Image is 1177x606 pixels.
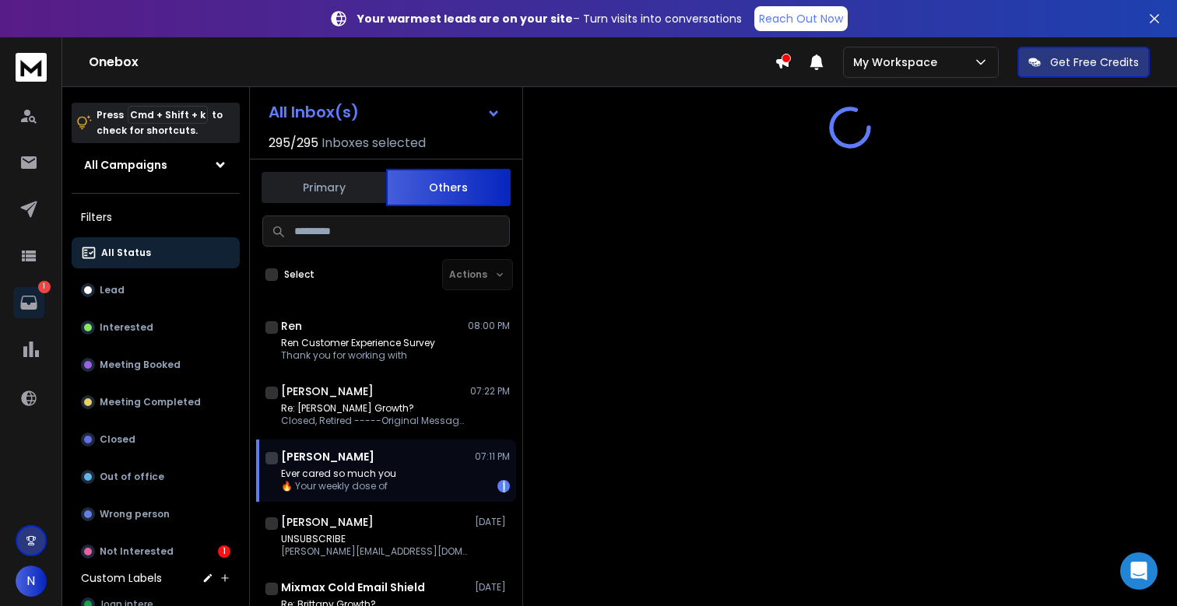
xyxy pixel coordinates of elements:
[470,385,510,398] p: 07:22 PM
[89,53,775,72] h1: Onebox
[218,545,230,558] div: 1
[357,11,573,26] strong: Your warmest leads are on your site
[853,54,943,70] p: My Workspace
[497,480,510,492] div: 1
[72,536,240,567] button: Not Interested1
[100,471,164,483] p: Out of office
[16,53,47,82] img: logo
[84,157,167,173] h1: All Campaigns
[72,149,240,180] button: All Campaigns
[468,320,510,332] p: 08:00 PM
[72,237,240,268] button: All Status
[759,11,843,26] p: Reach Out Now
[100,284,125,296] p: Lead
[1120,552,1158,590] div: Open Intercom Messenger
[281,384,374,399] h1: [PERSON_NAME]
[128,106,208,124] span: Cmd + Shift + k
[72,206,240,228] h3: Filters
[281,533,468,545] p: UNSUBSCRIBE
[100,321,153,334] p: Interested
[284,268,314,281] label: Select
[281,580,425,595] h1: Mixmax Cold Email Shield
[81,570,162,586] h3: Custom Labels
[321,134,426,152] h3: Inboxes selected
[281,449,374,464] h1: [PERSON_NAME]
[475,581,510,594] p: [DATE]
[281,402,468,415] p: Re: [PERSON_NAME] Growth?
[475,450,510,463] p: 07:11 PM
[281,545,468,558] p: [PERSON_NAME][EMAIL_ADDRESS][DOMAIN_NAME] > On [DATE],
[281,514,374,530] h1: [PERSON_NAME]
[256,96,513,128] button: All Inbox(s)
[16,566,47,597] button: N
[72,312,240,343] button: Interested
[281,337,435,349] p: Ren Customer Experience Survey
[281,349,435,362] p: Thank you for working with
[100,359,181,371] p: Meeting Booked
[281,480,396,492] p: 🔥 Your weekly dose of
[269,104,359,120] h1: All Inbox(s)
[72,275,240,306] button: Lead
[72,349,240,380] button: Meeting Booked
[13,287,44,318] a: 1
[386,169,511,206] button: Others
[100,545,174,558] p: Not Interested
[72,424,240,455] button: Closed
[262,170,386,205] button: Primary
[38,281,51,293] p: 1
[72,499,240,530] button: Wrong person
[100,508,170,520] p: Wrong person
[1017,47,1150,78] button: Get Free Credits
[72,387,240,418] button: Meeting Completed
[72,461,240,492] button: Out of office
[281,415,468,427] p: Closed, Retired -----Original Message----- From:
[101,247,151,259] p: All Status
[100,433,135,446] p: Closed
[269,134,318,152] span: 295 / 295
[1050,54,1139,70] p: Get Free Credits
[281,318,302,334] h1: Ren
[281,468,396,480] p: Ever cared so much you
[100,396,201,408] p: Meeting Completed
[475,516,510,528] p: [DATE]
[97,107,223,138] p: Press to check for shortcuts.
[754,6,848,31] a: Reach Out Now
[357,11,742,26] p: – Turn visits into conversations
